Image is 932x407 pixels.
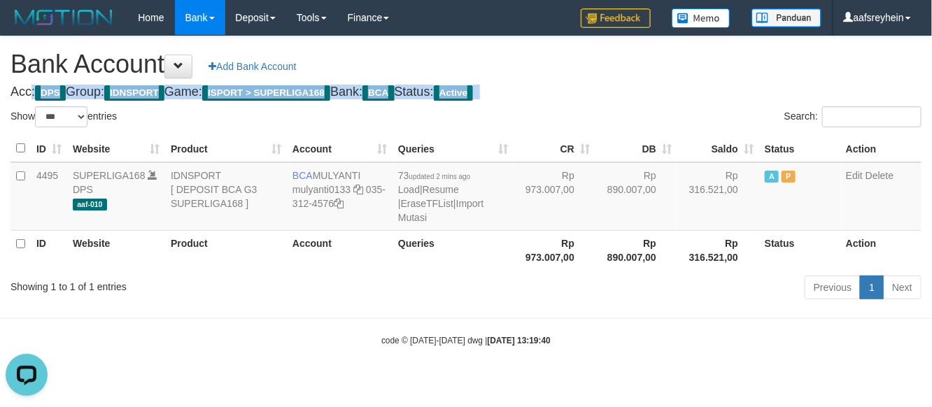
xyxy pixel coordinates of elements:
[398,184,420,195] a: Load
[362,85,394,101] span: BCA
[334,198,344,209] a: Copy 0353124576 to clipboard
[35,106,87,127] select: Showentries
[10,85,922,99] h4: Acc: Group: Game: Bank: Status:
[488,336,551,345] strong: [DATE] 13:19:40
[846,170,863,181] a: Edit
[287,162,393,231] td: MULYANTI 035-312-4576
[866,170,894,181] a: Delete
[35,85,66,101] span: DPS
[202,85,330,101] span: ISPORT > SUPERLIGA168
[398,170,470,181] span: 73
[514,162,595,231] td: Rp 973.007,00
[31,162,67,231] td: 4495
[67,162,165,231] td: DPS
[765,171,779,183] span: Active
[393,135,514,162] th: Queries: activate to sort column ascending
[822,106,922,127] input: Search:
[514,230,595,270] th: Rp 973.007,00
[67,230,165,270] th: Website
[6,6,48,48] button: Open LiveChat chat widget
[805,276,861,299] a: Previous
[672,8,730,28] img: Button%20Memo.svg
[860,276,884,299] a: 1
[31,135,67,162] th: ID: activate to sort column ascending
[292,184,351,195] a: mulyanti0133
[595,230,677,270] th: Rp 890.007,00
[10,106,117,127] label: Show entries
[398,198,483,223] a: Import Mutasi
[292,170,313,181] span: BCA
[595,135,677,162] th: DB: activate to sort column ascending
[10,7,117,28] img: MOTION_logo.png
[514,135,595,162] th: CR: activate to sort column ascending
[434,85,474,101] span: Active
[782,171,796,183] span: Paused
[287,230,393,270] th: Account
[677,135,759,162] th: Saldo: activate to sort column ascending
[199,55,305,78] a: Add Bank Account
[381,336,551,345] small: code © [DATE]-[DATE] dwg |
[401,198,453,209] a: EraseTFList
[10,274,378,294] div: Showing 1 to 1 of 1 entries
[759,230,840,270] th: Status
[677,230,759,270] th: Rp 316.521,00
[398,170,483,223] span: | | |
[581,8,651,28] img: Feedback.jpg
[840,230,922,270] th: Action
[287,135,393,162] th: Account: activate to sort column ascending
[73,199,107,210] span: aaf-010
[409,173,471,180] span: updated 2 mins ago
[73,170,146,181] a: SUPERLIGA168
[840,135,922,162] th: Action
[759,135,840,162] th: Status
[165,162,287,231] td: IDNSPORT [ DEPOSIT BCA G3 SUPERLIGA168 ]
[423,184,459,195] a: Resume
[165,230,287,270] th: Product
[353,184,363,195] a: Copy mulyanti0133 to clipboard
[10,50,922,78] h1: Bank Account
[393,230,514,270] th: Queries
[784,106,922,127] label: Search:
[104,85,164,101] span: IDNSPORT
[31,230,67,270] th: ID
[883,276,922,299] a: Next
[165,135,287,162] th: Product: activate to sort column ascending
[677,162,759,231] td: Rp 316.521,00
[595,162,677,231] td: Rp 890.007,00
[67,135,165,162] th: Website: activate to sort column ascending
[751,8,821,27] img: panduan.png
